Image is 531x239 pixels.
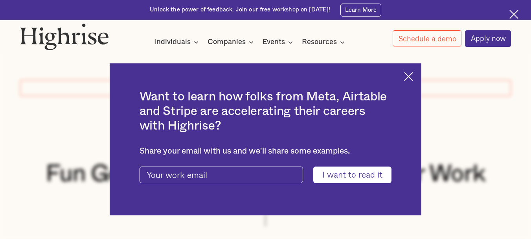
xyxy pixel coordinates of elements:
[509,10,518,19] img: Cross icon
[465,30,511,47] a: Apply now
[140,167,303,183] input: Your work email
[140,90,392,133] h2: Want to learn how folks from Meta, Airtable and Stripe are accelerating their careers with Highrise?
[20,23,109,50] img: Highrise logo
[404,72,413,81] img: Cross icon
[150,6,330,14] div: Unlock the power of feedback. Join our free workshop on [DATE]!
[263,37,295,47] div: Events
[140,167,392,183] form: current-ascender-blog-article-modal-form
[208,37,256,47] div: Companies
[140,146,392,156] div: Share your email with us and we'll share some examples.
[263,37,285,47] div: Events
[393,30,462,46] a: Schedule a demo
[340,4,381,17] a: Learn More
[302,37,337,47] div: Resources
[208,37,246,47] div: Companies
[154,37,201,47] div: Individuals
[313,167,391,183] input: I want to read it
[302,37,347,47] div: Resources
[154,37,191,47] div: Individuals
